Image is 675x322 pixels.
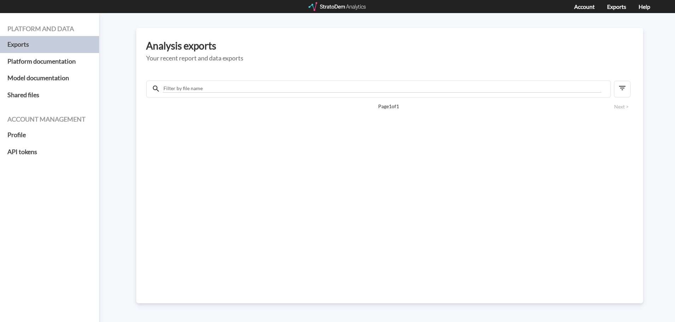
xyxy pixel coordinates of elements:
a: Shared files [7,87,92,104]
a: Exports [7,36,92,53]
h3: Analysis exports [146,40,633,51]
a: Help [639,3,650,10]
a: API tokens [7,144,92,160]
input: Filter by file name [163,84,601,93]
span: Page 1 of 1 [171,103,606,110]
a: Platform documentation [7,53,92,70]
h5: Your recent report and data exports [146,55,633,62]
h4: Account management [7,116,92,123]
h4: Platform and data [7,25,92,33]
button: Next > [612,103,631,111]
a: Model documentation [7,70,92,87]
a: Account [574,3,595,10]
a: Exports [607,3,626,10]
a: Profile [7,127,92,144]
